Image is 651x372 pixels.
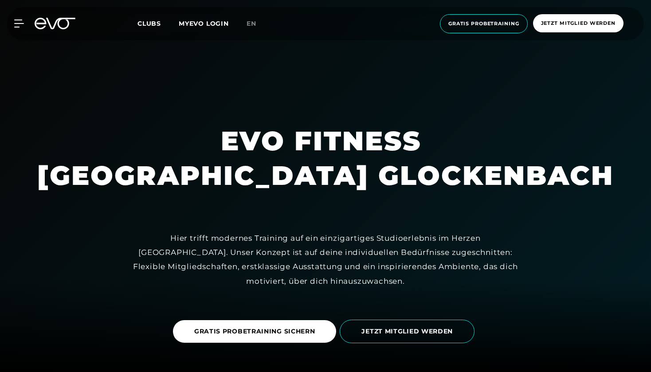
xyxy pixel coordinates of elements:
span: Gratis Probetraining [448,20,519,27]
a: Jetzt Mitglied werden [530,14,626,33]
a: JETZT MITGLIED WERDEN [340,313,478,350]
span: en [247,20,256,27]
div: Hier trifft modernes Training auf ein einzigartiges Studioerlebnis im Herzen [GEOGRAPHIC_DATA]. U... [126,231,525,288]
h1: EVO FITNESS [GEOGRAPHIC_DATA] GLOCKENBACH [37,124,614,193]
a: GRATIS PROBETRAINING SICHERN [173,313,340,349]
span: Clubs [137,20,161,27]
a: en [247,19,267,29]
span: GRATIS PROBETRAINING SICHERN [194,327,315,336]
a: Gratis Probetraining [437,14,530,33]
span: JETZT MITGLIED WERDEN [361,327,453,336]
span: Jetzt Mitglied werden [541,20,616,27]
a: MYEVO LOGIN [179,20,229,27]
a: Clubs [137,19,179,27]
